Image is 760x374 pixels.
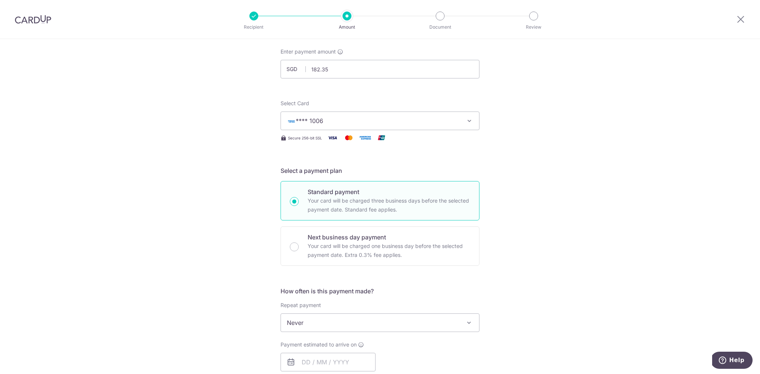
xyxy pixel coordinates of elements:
p: Next business day payment [308,233,470,242]
img: CardUp [15,15,51,24]
p: Amount [320,23,374,31]
label: Repeat payment [281,302,321,309]
span: Never [281,314,479,332]
p: Document [413,23,468,31]
p: Recipient [226,23,281,31]
p: Your card will be charged three business days before the selected payment date. Standard fee appl... [308,196,470,214]
img: Union Pay [374,133,389,142]
img: Visa [325,133,340,142]
p: Review [506,23,561,31]
span: SGD [286,65,306,73]
span: Never [281,313,479,332]
p: Your card will be charged one business day before the selected payment date. Extra 0.3% fee applies. [308,242,470,259]
span: Payment estimated to arrive on [281,341,357,348]
h5: Select a payment plan [281,166,479,175]
p: Standard payment [308,187,470,196]
span: Enter payment amount [281,48,336,55]
img: AMEX [287,119,296,124]
span: Secure 256-bit SSL [288,135,322,141]
span: translation missing: en.payables.payment_networks.credit_card.summary.labels.select_card [281,100,309,106]
img: American Express [358,133,373,142]
input: DD / MM / YYYY [281,353,376,371]
h5: How often is this payment made? [281,287,479,296]
img: Mastercard [341,133,356,142]
input: 0.00 [281,60,479,78]
iframe: Opens a widget where you can find more information [712,352,753,370]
